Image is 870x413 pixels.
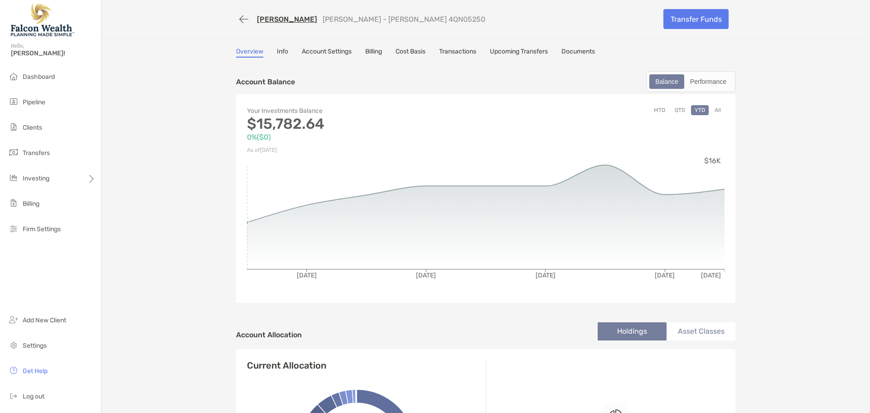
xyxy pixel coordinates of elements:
a: [PERSON_NAME] [257,15,317,24]
span: Pipeline [23,98,45,106]
tspan: [DATE] [416,272,436,279]
span: Transfers [23,149,50,157]
a: Cost Basis [396,48,425,58]
span: Investing [23,175,49,182]
img: investing icon [8,172,19,183]
span: Get Help [23,367,48,375]
a: Account Settings [302,48,352,58]
tspan: [DATE] [655,272,675,279]
img: add_new_client icon [8,314,19,325]
tspan: [DATE] [536,272,556,279]
p: Account Balance [236,76,295,87]
a: Billing [365,48,382,58]
img: billing icon [8,198,19,209]
img: dashboard icon [8,71,19,82]
tspan: [DATE] [297,272,317,279]
span: Clients [23,124,42,131]
img: transfers icon [8,147,19,158]
p: [PERSON_NAME] - [PERSON_NAME] 4QN05250 [323,15,485,24]
img: settings icon [8,340,19,350]
a: Overview [236,48,263,58]
a: Info [277,48,288,58]
a: Transfer Funds [663,9,729,29]
h4: Account Allocation [236,330,302,339]
p: 0% ( $0 ) [247,131,486,143]
a: Documents [561,48,595,58]
button: QTD [671,105,689,115]
li: Holdings [598,322,667,340]
span: [PERSON_NAME]! [11,49,96,57]
a: Transactions [439,48,476,58]
p: As of [DATE] [247,145,486,156]
span: Billing [23,200,39,208]
img: get-help icon [8,365,19,376]
button: MTD [650,105,669,115]
a: Upcoming Transfers [490,48,548,58]
div: Balance [650,75,683,88]
div: segmented control [646,71,735,92]
button: YTD [691,105,709,115]
li: Asset Classes [667,322,735,340]
img: clients icon [8,121,19,132]
span: Log out [23,393,44,400]
img: pipeline icon [8,96,19,107]
img: logout icon [8,390,19,401]
img: Falcon Wealth Planning Logo [11,4,74,36]
tspan: [DATE] [701,272,721,279]
p: Your Investments Balance [247,105,486,117]
span: Firm Settings [23,225,61,233]
div: Performance [685,75,731,88]
tspan: $16K [704,156,721,165]
span: Add New Client [23,316,66,324]
img: firm-settings icon [8,223,19,234]
button: All [711,105,725,115]
p: $15,782.64 [247,118,486,130]
span: Settings [23,342,47,350]
h4: Current Allocation [247,360,326,371]
span: Dashboard [23,73,55,81]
